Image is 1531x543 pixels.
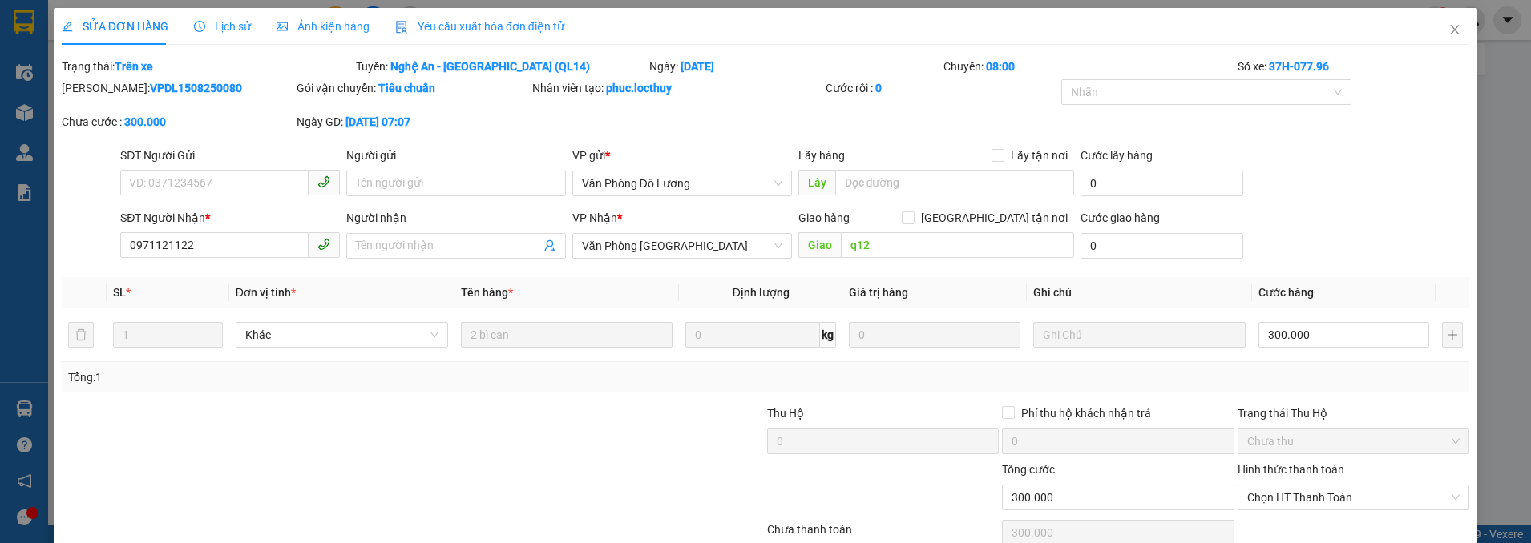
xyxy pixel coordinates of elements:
span: Yêu cầu xuất hóa đơn điện tử [395,20,564,33]
span: phone [317,175,330,188]
b: 0 [875,82,882,95]
b: phuc.locthuy [606,82,672,95]
input: Cước giao hàng [1081,233,1243,259]
div: Ngày: [648,58,942,75]
div: Trạng thái Thu Hộ [1238,404,1469,422]
b: 08:00 [986,60,1015,73]
div: Gói vận chuyển: [297,79,528,97]
span: Tên hàng [461,286,513,299]
input: Cước lấy hàng [1081,171,1243,196]
span: Lấy hàng [798,149,845,162]
b: Tiêu chuẩn [378,82,435,95]
span: Lấy [798,170,835,195]
div: Tổng: 1 [68,368,592,386]
label: Cước lấy hàng [1081,149,1153,162]
span: Chọn HT Thanh Toán [1247,485,1460,509]
span: Ảnh kiện hàng [277,20,370,33]
div: Trạng thái: [60,58,354,75]
div: Chưa cước : [62,113,293,131]
span: Văn Phòng Đô Lương [582,171,782,195]
div: SĐT Người Gửi [120,147,340,164]
div: Cước rồi : [826,79,1057,97]
input: Ghi Chú [1033,322,1246,348]
input: Dọc đường [841,232,1074,258]
span: Chưa thu [1247,429,1460,453]
div: Ngày GD: [297,113,528,131]
img: icon [395,21,408,34]
input: 0 [849,322,1020,348]
span: Lấy tận nơi [1004,147,1074,164]
span: Thu Hộ [767,407,804,420]
span: [GEOGRAPHIC_DATA] tận nơi [915,209,1074,227]
span: Đơn vị tính [236,286,296,299]
div: Chuyến: [942,58,1236,75]
div: [PERSON_NAME]: [62,79,293,97]
label: Hình thức thanh toán [1238,463,1344,476]
button: delete [68,322,94,348]
b: [DATE] 07:07 [345,115,410,128]
div: Số xe: [1236,58,1471,75]
span: Giá trị hàng [849,286,908,299]
b: 37H-077.96 [1269,60,1329,73]
div: Người nhận [346,209,566,227]
span: picture [277,21,288,32]
button: Close [1432,8,1477,53]
span: VP Nhận [572,211,617,224]
span: Giao hàng [798,211,850,224]
span: Khác [245,323,438,347]
b: VPDL1508250080 [150,82,242,95]
span: kg [820,322,836,348]
span: close [1448,23,1461,36]
span: Phí thu hộ khách nhận trả [1015,404,1157,422]
label: Cước giao hàng [1081,211,1160,224]
button: plus [1442,322,1463,348]
input: Dọc đường [835,170,1074,195]
span: Cước hàng [1258,286,1314,299]
div: Tuyến: [354,58,648,75]
span: Lịch sử [194,20,251,33]
b: Trên xe [115,60,153,73]
b: [DATE] [681,60,714,73]
div: Nhân viên tạo: [532,79,823,97]
span: SỬA ĐƠN HÀNG [62,20,168,33]
div: VP gửi [572,147,792,164]
b: 300.000 [124,115,166,128]
span: phone [317,238,330,251]
div: SĐT Người Nhận [120,209,340,227]
span: user-add [543,239,556,252]
span: Tổng cước [1002,463,1055,476]
span: Định lượng [733,286,790,299]
th: Ghi chú [1027,277,1252,308]
span: edit [62,21,73,32]
b: Nghệ An - [GEOGRAPHIC_DATA] (QL14) [390,60,590,73]
span: Văn Phòng Sài Gòn [582,234,782,258]
input: VD: Bàn, Ghế [461,322,673,348]
span: Giao [798,232,841,258]
span: clock-circle [194,21,205,32]
div: Người gửi [346,147,566,164]
span: SL [113,286,126,299]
